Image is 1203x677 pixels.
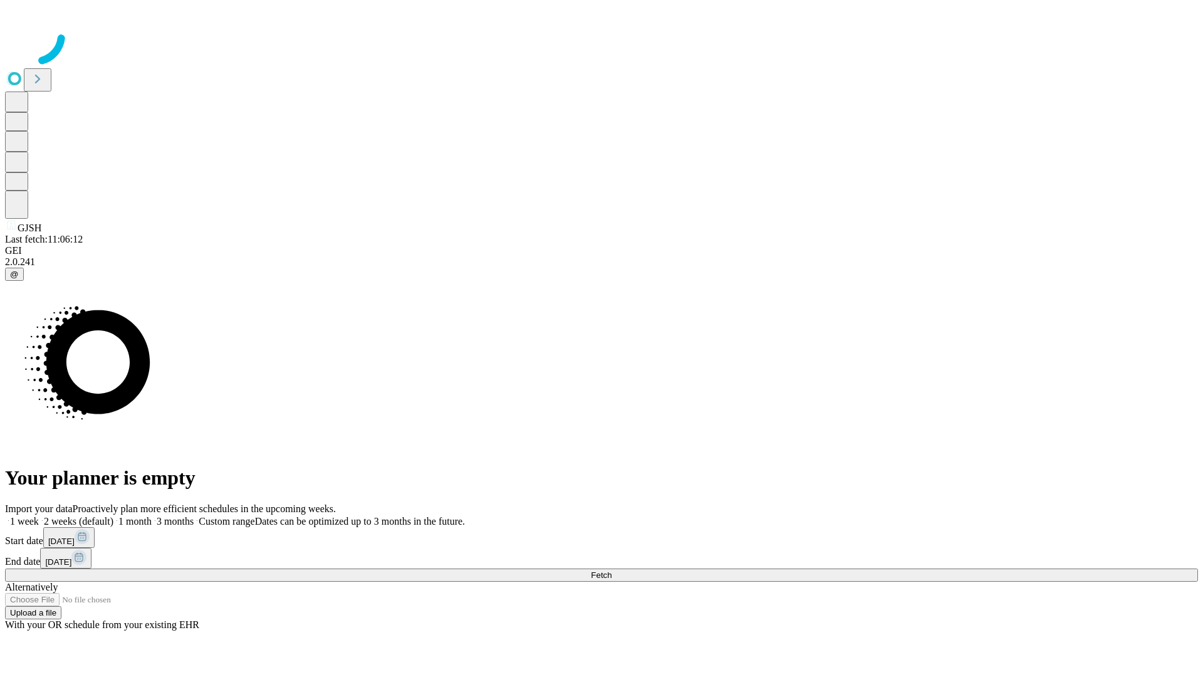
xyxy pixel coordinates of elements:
[118,516,152,527] span: 1 month
[43,527,95,548] button: [DATE]
[5,619,199,630] span: With your OR schedule from your existing EHR
[73,503,336,514] span: Proactively plan more efficient schedules in the upcoming weeks.
[18,223,41,233] span: GJSH
[5,466,1198,490] h1: Your planner is empty
[5,234,83,244] span: Last fetch: 11:06:12
[5,582,58,592] span: Alternatively
[48,537,75,546] span: [DATE]
[5,245,1198,256] div: GEI
[5,268,24,281] button: @
[5,548,1198,569] div: End date
[10,516,39,527] span: 1 week
[5,256,1198,268] div: 2.0.241
[255,516,465,527] span: Dates can be optimized up to 3 months in the future.
[5,527,1198,548] div: Start date
[591,570,612,580] span: Fetch
[44,516,113,527] span: 2 weeks (default)
[157,516,194,527] span: 3 months
[40,548,91,569] button: [DATE]
[45,557,71,567] span: [DATE]
[5,569,1198,582] button: Fetch
[10,270,19,279] span: @
[199,516,254,527] span: Custom range
[5,503,73,514] span: Import your data
[5,606,61,619] button: Upload a file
